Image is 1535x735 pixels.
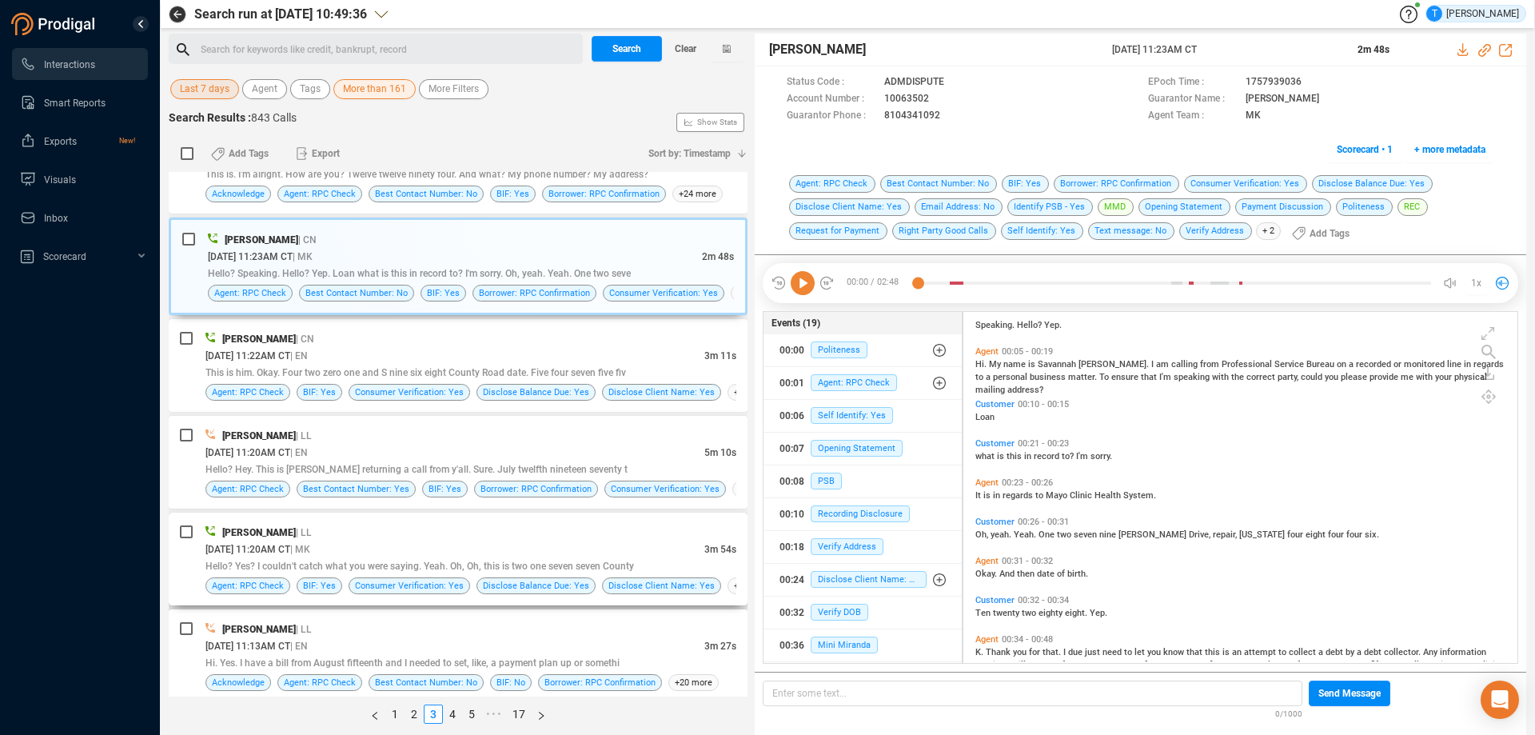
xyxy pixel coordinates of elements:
[169,609,748,702] div: [PERSON_NAME]| LL[DATE] 11:13AM CT| EN3m 27sHi. Yes. I have a bill from August fifteenth and I ne...
[1230,660,1251,670] span: have
[975,529,991,540] span: Oh,
[991,529,1014,540] span: yeah.
[1075,660,1094,670] span: that
[212,675,265,690] span: Acknowledge
[169,513,748,605] div: [PERSON_NAME]| LL[DATE] 11:20AM CT| MK3m 54sHello? Yes? I couldn't catch what you were saying. Ye...
[169,416,748,509] div: [PERSON_NAME]| LL[DATE] 11:20AM CT| EN5m 10sHello? Hey. This is [PERSON_NAME] returning a call fr...
[290,447,308,458] span: | EN
[293,251,313,262] span: | MK
[1171,359,1200,369] span: calling
[1349,359,1356,369] span: a
[779,338,804,363] div: 00:00
[1278,372,1301,382] span: party,
[1477,660,1502,670] span: Clinic.
[1231,372,1246,382] span: the
[764,498,963,530] button: 00:10Recording Disclosure
[975,412,995,422] span: Loan
[20,202,135,234] a: Inbox
[548,186,660,202] span: Borrower: RPC Confirmation
[779,501,804,527] div: 00:10
[1354,660,1370,670] span: and
[1337,137,1393,162] span: Scorecard • 1
[303,481,409,497] span: Best Contact Number: Yes
[212,385,284,400] span: Agent: RPC Check
[1416,372,1435,382] span: with
[1423,647,1440,657] span: Any
[205,544,290,555] span: [DATE] 11:20AM CT
[290,641,308,652] span: | EN
[1102,647,1124,657] span: need
[12,202,148,234] li: Inbox
[208,251,293,262] span: [DATE] 11:23AM CT
[169,319,748,412] div: [PERSON_NAME]| CN[DATE] 11:22AM CT| EN3m 11sThis is him. Okay. Four two zero one and S nine six e...
[1289,647,1318,657] span: collect
[1013,647,1029,657] span: you
[296,430,312,441] span: | LL
[312,141,340,166] span: Export
[728,577,778,594] span: +10 more
[764,400,963,432] button: 00:06Self Identify: Yes
[728,384,778,401] span: +14 more
[1145,660,1217,670] span: [PERSON_NAME],
[1068,647,1085,657] span: due
[648,141,731,166] span: Sort by: Timestamp
[811,505,910,522] span: Recording Disclosure
[43,251,86,262] span: Scorecard
[993,372,1030,382] span: personal
[1222,359,1274,369] span: Professional
[1141,372,1159,382] span: that
[1432,6,1437,22] span: T
[1341,372,1370,382] span: please
[764,465,963,497] button: 00:08PSB
[1244,647,1278,657] span: attempt
[1325,372,1341,382] span: you
[1118,529,1189,540] span: [PERSON_NAME]
[1099,372,1111,382] span: To
[284,675,356,690] span: Agent: RPC Check
[205,350,290,362] span: [DATE] 11:22AM CT
[764,531,963,563] button: 00:18Verify Address
[811,342,867,358] span: Politeness
[290,350,308,362] span: | EN
[343,79,406,99] span: More than 161
[355,385,464,400] span: Consumer Verification: Yes
[764,334,963,366] button: 00:00Politeness
[779,567,804,593] div: 00:24
[764,433,963,465] button: 00:07Opening Statement
[1029,647,1043,657] span: for
[20,125,135,157] a: ExportsNew!
[811,604,868,621] span: Verify DOB
[1044,320,1062,330] span: Yep.
[704,544,736,555] span: 3m 54s
[290,79,330,99] button: Tags
[169,218,748,315] div: [PERSON_NAME]| CN[DATE] 11:23AM CT| MK2m 48sHello? Speaking. Hello? Yep. Loan what is this in rec...
[1328,529,1346,540] span: four
[993,608,1022,618] span: twenty
[1099,529,1118,540] span: nine
[1062,451,1076,461] span: to?
[1123,490,1156,501] span: System.
[222,334,296,345] span: [PERSON_NAME]
[609,286,718,301] span: Consumer Verification: Yes
[779,600,804,625] div: 00:32
[1301,372,1325,382] span: could
[1306,529,1328,540] span: eight
[975,451,997,461] span: what
[1318,647,1326,657] span: a
[1435,372,1454,382] span: your
[983,490,993,501] span: is
[1405,660,1434,670] span: dollars
[1159,372,1174,382] span: I'm
[1040,660,1062,670] span: used
[608,385,715,400] span: Disclose Client Name: Yes
[1426,6,1519,22] div: [PERSON_NAME]
[1440,647,1486,657] span: information
[1464,359,1473,369] span: in
[764,564,963,596] button: 00:24Disclose Client Name: Yes
[1205,647,1222,657] span: this
[975,320,1017,330] span: Speaking.
[612,36,641,62] span: Search
[668,674,719,691] span: +20 more
[298,234,317,246] span: | CN
[303,578,336,593] span: BIF: Yes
